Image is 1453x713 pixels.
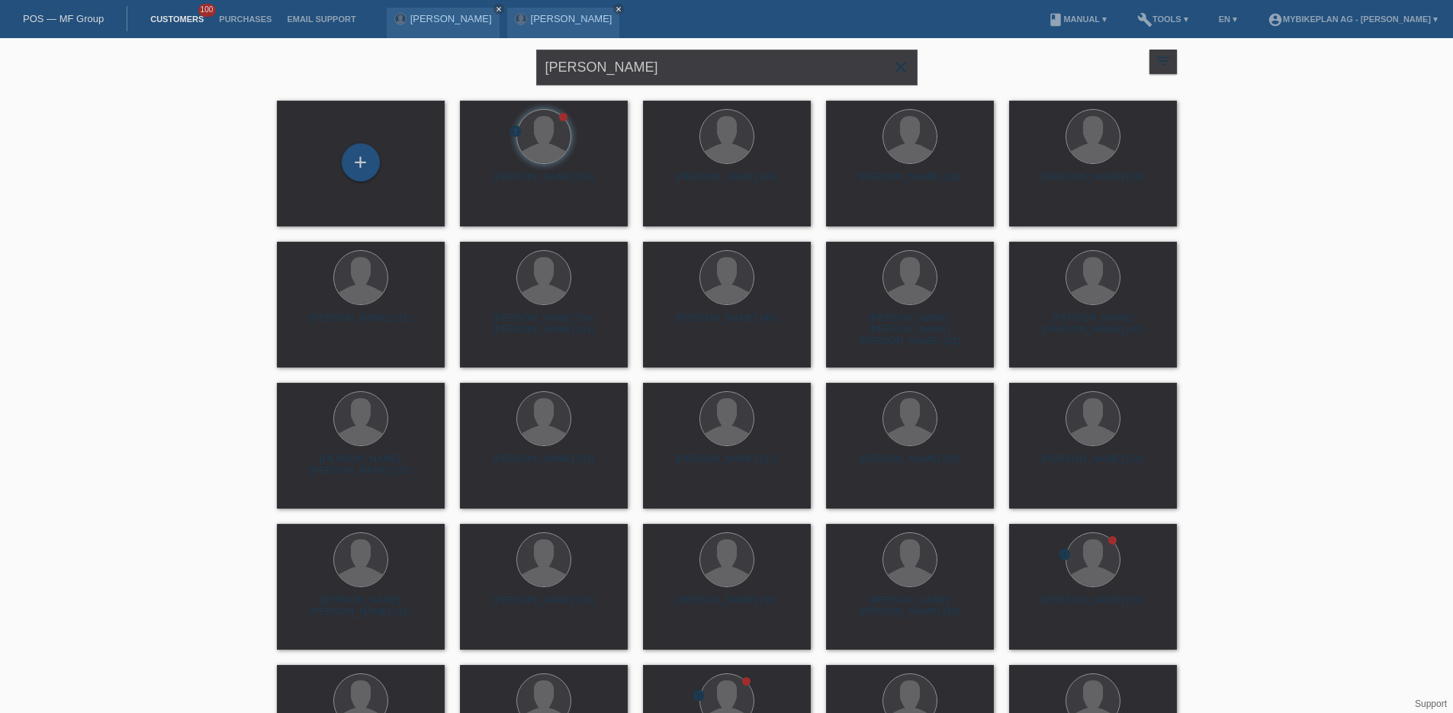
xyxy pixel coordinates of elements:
[509,124,522,140] div: unconfirmed, pending
[211,14,279,24] a: Purchases
[472,312,616,336] div: [PERSON_NAME] Dos [PERSON_NAME] (53)
[536,50,918,85] input: Search...
[1130,14,1196,24] a: buildTools ▾
[493,4,504,14] a: close
[495,5,503,13] i: close
[531,13,612,24] a: [PERSON_NAME]
[509,124,522,138] i: error
[838,453,982,477] div: [PERSON_NAME] (59)
[655,171,799,195] div: [PERSON_NAME] (49)
[289,594,432,618] div: [PERSON_NAME] [PERSON_NAME] (31)
[1021,312,1165,336] div: [PERSON_NAME] [PERSON_NAME] (40)
[1048,12,1063,27] i: book
[1058,548,1072,561] i: error
[1155,53,1172,69] i: filter_list
[289,312,432,336] div: [PERSON_NAME] (31)
[613,4,624,14] a: close
[23,13,104,24] a: POS — MF Group
[838,312,982,339] div: [PERSON_NAME] [PERSON_NAME] [PERSON_NAME] (51)
[655,453,799,477] div: [PERSON_NAME] (37)
[838,594,982,618] div: [PERSON_NAME] [PERSON_NAME] (39)
[1021,594,1165,618] div: [PERSON_NAME] (50)
[198,4,217,17] span: 100
[692,689,706,702] i: error
[838,171,982,195] div: [PERSON_NAME] (18)
[1137,12,1152,27] i: build
[1260,14,1445,24] a: account_circleMybikeplan AG - [PERSON_NAME] ▾
[615,5,622,13] i: close
[279,14,363,24] a: Email Support
[1058,548,1072,564] div: unconfirmed, pending
[892,58,910,76] i: close
[472,594,616,618] div: [PERSON_NAME] (39)
[410,13,492,24] a: [PERSON_NAME]
[472,171,616,195] div: [PERSON_NAME] (59)
[655,312,799,336] div: [PERSON_NAME] (46)
[472,453,616,477] div: [PERSON_NAME] (33)
[143,14,211,24] a: Customers
[655,594,799,618] div: [PERSON_NAME] (30)
[1268,12,1283,27] i: account_circle
[1415,699,1447,709] a: Support
[692,689,706,705] div: unconfirmed, pending
[1021,171,1165,195] div: [PERSON_NAME] (39)
[1021,453,1165,477] div: [PERSON_NAME] (54)
[1040,14,1114,24] a: bookManual ▾
[342,149,379,175] div: Add customer
[289,453,432,477] div: [PERSON_NAME] [PERSON_NAME] (33)
[1211,14,1245,24] a: EN ▾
